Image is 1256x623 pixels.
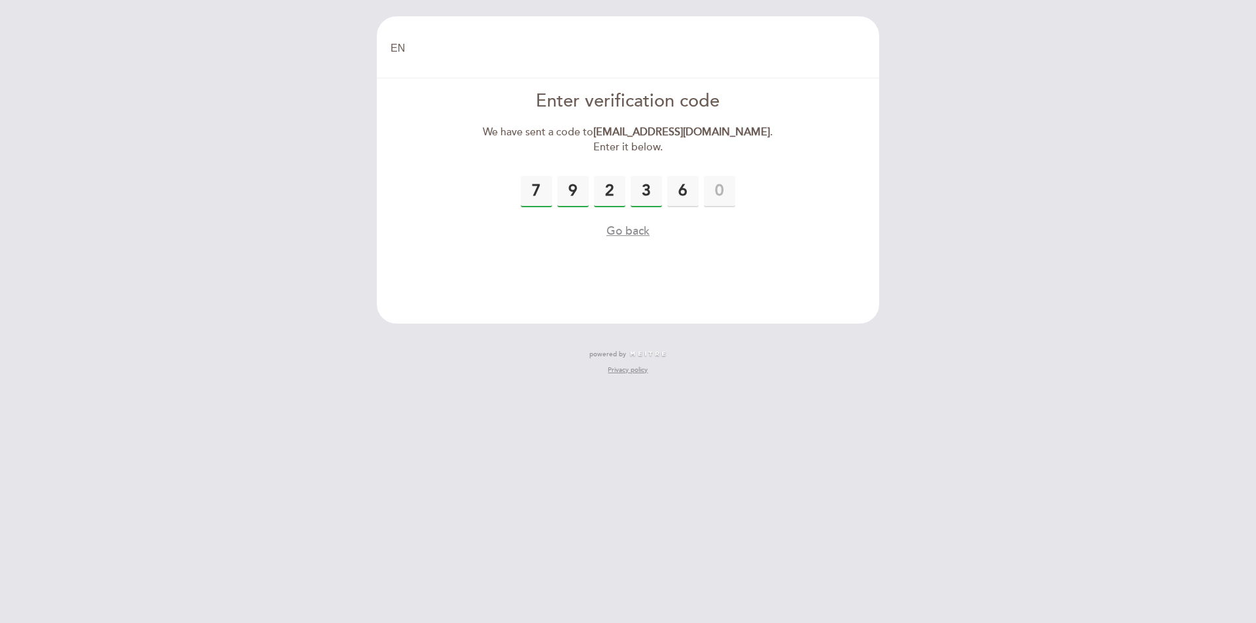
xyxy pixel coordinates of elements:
span: powered by [589,350,626,359]
input: 0 [521,176,552,207]
input: 0 [557,176,589,207]
a: Privacy policy [608,365,648,375]
input: 0 [704,176,735,207]
input: 0 [667,176,699,207]
img: MEITRE [629,351,667,358]
a: powered by [589,350,667,359]
div: Enter verification code [478,89,778,114]
button: Go back [606,223,650,239]
div: We have sent a code to . Enter it below. [478,125,778,155]
input: 0 [631,176,662,207]
strong: [EMAIL_ADDRESS][DOMAIN_NAME] [593,126,770,139]
input: 0 [594,176,625,207]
